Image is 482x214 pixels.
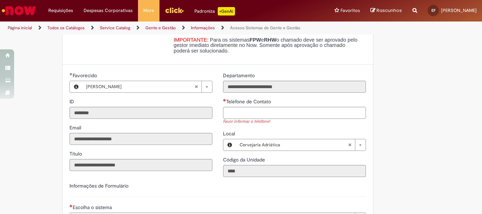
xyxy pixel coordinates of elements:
[84,7,133,14] span: Despesas Corporativas
[236,139,366,151] a: Cervejaria AdriáticaLimpar campo Local
[370,7,402,14] a: Rascunhos
[5,22,316,35] ul: Trilhas de página
[223,72,256,79] label: Somente leitura - Departamento
[223,119,366,125] div: Favor informar o telefone!
[218,7,235,16] p: +GenAi
[73,204,113,210] span: Escolha o sistema
[48,7,73,14] span: Requisições
[83,81,212,92] a: [PERSON_NAME]Limpar campo Favorecido
[70,183,128,189] label: Informações de Formulário
[226,98,272,105] span: Telefone de Contato
[376,7,402,14] span: Rascunhos
[191,81,201,92] abbr: Limpar campo Favorecido
[70,204,73,207] span: Necessários
[230,25,300,31] a: Acesso Sistemas de Gente e Gestão
[145,25,176,31] a: Gente e Gestão
[341,7,360,14] span: Favoritos
[223,139,236,151] button: Local, Visualizar este registro Cervejaria Adriática
[194,7,235,16] div: Padroniza
[100,25,130,31] a: Service Catalog
[70,133,212,145] input: Email
[70,159,212,171] input: Título
[264,37,276,43] strong: RHW
[223,107,366,119] input: Telefone de Contato
[70,73,73,75] span: Obrigatório Preenchido
[249,37,261,43] strong: FPW
[8,25,32,31] a: Página inicial
[143,7,154,14] span: More
[70,150,83,157] label: Somente leitura - Título
[174,37,207,43] span: IMPORTANTE
[73,72,98,79] span: Necessários - Favorecido
[240,139,348,151] span: Cervejaria Adriática
[86,81,194,92] span: [PERSON_NAME]
[432,8,435,13] span: EF
[174,37,361,54] p: : Para os sistemas e o chamado deve ser aprovado pelo gestor imediato diretamente no Now. Somente...
[223,165,366,177] input: Código da Unidade
[70,107,212,119] input: ID
[165,5,184,16] img: click_logo_yellow_360x200.png
[70,151,83,157] span: Somente leitura - Título
[47,25,85,31] a: Todos os Catálogos
[70,81,83,92] button: Favorecido, Visualizar este registro Erica Cristina De Franca
[223,99,226,102] span: Necessários
[70,124,83,131] span: Somente leitura - Email
[441,7,477,13] span: [PERSON_NAME]
[70,98,76,105] label: Somente leitura - ID
[70,124,83,131] label: Somente leitura - Email
[1,4,37,18] img: ServiceNow
[191,25,215,31] a: Informações
[223,156,266,163] label: Somente leitura - Código da Unidade
[223,130,236,137] span: Local
[223,81,366,93] input: Departamento
[223,157,266,163] span: Somente leitura - Código da Unidade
